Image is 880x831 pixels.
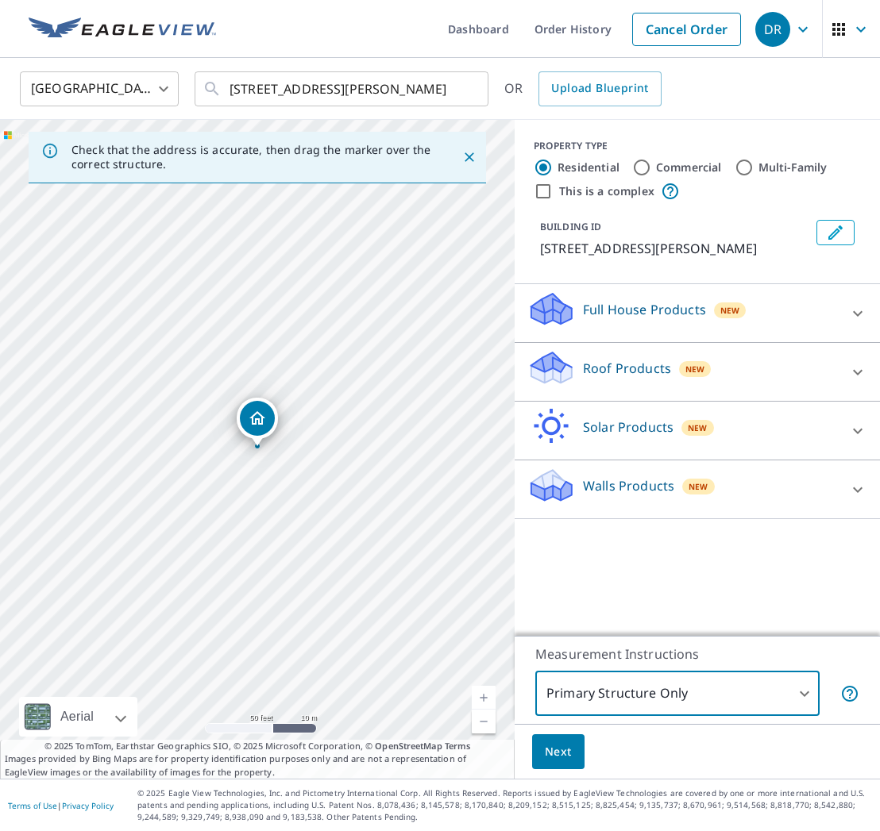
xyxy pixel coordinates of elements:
span: New [720,304,740,317]
span: © 2025 TomTom, Earthstar Geographics SIO, © 2025 Microsoft Corporation, © [44,740,471,753]
p: | [8,801,114,810]
span: Upload Blueprint [551,79,648,98]
a: Privacy Policy [62,800,114,811]
div: PROPERTY TYPE [534,139,861,153]
span: New [688,421,708,434]
a: Cancel Order [632,13,741,46]
div: Solar ProductsNew [527,408,867,453]
a: Current Level 19, Zoom In [472,686,496,710]
button: Edit building 1 [816,220,855,245]
div: [GEOGRAPHIC_DATA] [20,67,179,111]
p: Full House Products [583,300,706,319]
label: Multi-Family [758,160,828,175]
button: Next [532,734,585,770]
p: BUILDING ID [540,220,601,233]
span: Your report will include only the primary structure on the property. For example, a detached gara... [840,684,859,703]
img: EV Logo [29,17,216,41]
div: Aerial [56,697,98,737]
p: © 2025 Eagle View Technologies, Inc. and Pictometry International Corp. All Rights Reserved. Repo... [137,787,872,823]
div: Full House ProductsNew [527,290,867,336]
p: Check that the address is accurate, then drag the marker over the correct structure. [71,143,434,171]
a: OpenStreetMap [375,740,442,752]
span: New [689,480,708,493]
input: Search by address or latitude-longitude [230,67,456,111]
div: Dropped pin, building 1, Residential property, 2415 KELVIN AVE SASKATOON SK S7J0T4 [237,398,278,447]
label: Commercial [656,160,722,175]
div: DR [755,12,790,47]
a: Terms [445,740,471,752]
button: Close [459,147,480,167]
label: Residential [558,160,619,175]
p: Solar Products [583,417,674,437]
div: OR [504,71,662,106]
div: Primary Structure Only [535,671,820,716]
a: Terms of Use [8,800,57,811]
a: Current Level 19, Zoom Out [472,710,496,733]
div: Aerial [19,697,137,737]
p: Walls Products [583,476,674,495]
div: Roof ProductsNew [527,349,867,394]
p: Roof Products [583,359,671,378]
p: Measurement Instructions [535,644,859,664]
span: Next [545,742,572,762]
div: Walls ProductsNew [527,467,867,512]
span: New [685,363,705,375]
p: [STREET_ADDRESS][PERSON_NAME] [540,239,810,258]
a: Upload Blueprint [538,71,661,106]
label: This is a complex [559,183,654,199]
